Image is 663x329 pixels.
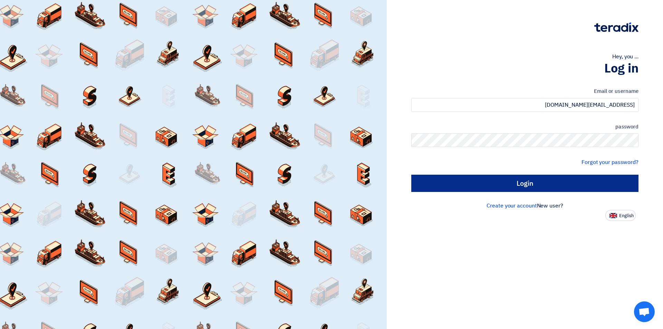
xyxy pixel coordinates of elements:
input: Enter your work email or username... [411,98,638,112]
a: Forgot your password? [582,158,638,166]
font: Email or username [594,87,638,95]
font: English [619,212,634,219]
font: Hey, you ... [612,52,638,61]
button: English [605,210,636,221]
font: New user? [537,202,563,210]
img: en-US.png [609,213,617,218]
div: Open chat [634,301,655,322]
img: Teradix logo [594,22,638,32]
a: Create your account [487,202,537,210]
font: Log in [604,59,638,78]
font: password [615,123,638,130]
input: Login [411,175,638,192]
